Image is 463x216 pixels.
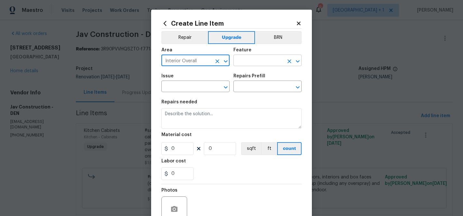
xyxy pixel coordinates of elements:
[293,57,302,66] button: Open
[261,142,277,155] button: ft
[161,100,197,104] h5: Repairs needed
[161,159,186,163] h5: Labor cost
[255,31,302,44] button: BRN
[233,48,251,52] h5: Feature
[161,74,174,78] h5: Issue
[241,142,261,155] button: sqft
[293,83,302,92] button: Open
[161,188,177,193] h5: Photos
[161,48,172,52] h5: Area
[221,57,230,66] button: Open
[161,133,192,137] h5: Material cost
[213,57,222,66] button: Clear
[277,142,302,155] button: count
[161,31,208,44] button: Repair
[221,83,230,92] button: Open
[208,31,255,44] button: Upgrade
[233,74,265,78] h5: Repairs Prefill
[161,20,296,27] h2: Create Line Item
[285,57,294,66] button: Clear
